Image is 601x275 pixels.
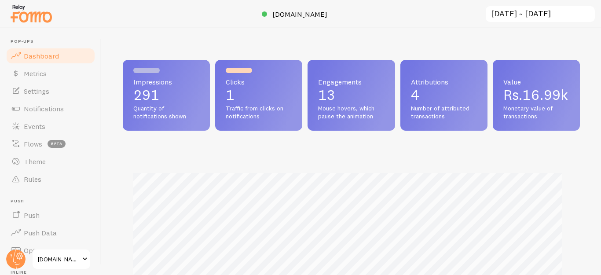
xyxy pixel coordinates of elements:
a: Flows beta [5,135,96,153]
span: Traffic from clicks on notifications [226,105,292,120]
p: 13 [318,88,384,102]
a: Metrics [5,65,96,82]
span: [DOMAIN_NAME] [38,254,80,264]
span: Quantity of notifications shown [133,105,199,120]
a: Notifications [5,100,96,117]
span: Dashboard [24,51,59,60]
p: 1 [226,88,292,102]
span: Mouse hovers, which pause the animation [318,105,384,120]
span: Push [24,211,40,220]
span: Rs.16.99k [503,86,568,103]
span: Engagements [318,78,384,85]
span: beta [48,140,66,148]
a: [DOMAIN_NAME] [32,249,91,270]
span: Rules [24,175,41,183]
span: Push Data [24,228,57,237]
p: 4 [411,88,477,102]
span: Metrics [24,69,47,78]
a: Rules [5,170,96,188]
span: Notifications [24,104,64,113]
a: Events [5,117,96,135]
span: Value [503,78,569,85]
span: Impressions [133,78,199,85]
span: Flows [24,139,42,148]
span: Pop-ups [11,39,96,44]
span: Theme [24,157,46,166]
span: Attributions [411,78,477,85]
a: Settings [5,82,96,100]
span: Clicks [226,78,292,85]
span: Settings [24,87,49,95]
a: Dashboard [5,47,96,65]
span: Number of attributed transactions [411,105,477,120]
p: 291 [133,88,199,102]
span: Events [24,122,45,131]
img: fomo-relay-logo-orange.svg [9,2,53,25]
a: Opt-In [5,242,96,259]
span: Monetary value of transactions [503,105,569,120]
span: Opt-In [24,246,44,255]
a: Theme [5,153,96,170]
span: Push [11,198,96,204]
a: Push Data [5,224,96,242]
a: Push [5,206,96,224]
